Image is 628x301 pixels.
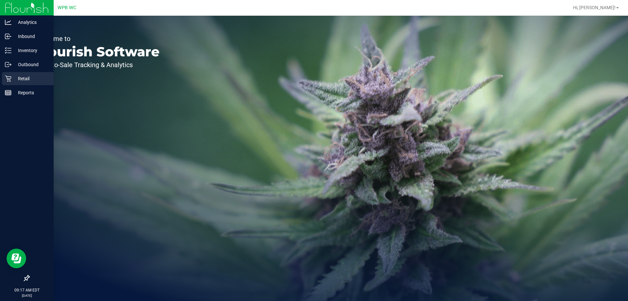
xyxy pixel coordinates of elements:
[35,35,160,42] p: Welcome to
[11,89,51,97] p: Reports
[5,61,11,68] inline-svg: Outbound
[11,61,51,68] p: Outbound
[5,89,11,96] inline-svg: Reports
[3,293,51,298] p: [DATE]
[5,33,11,40] inline-svg: Inbound
[3,287,51,293] p: 09:17 AM EDT
[11,32,51,40] p: Inbound
[58,5,76,10] span: WPB WC
[7,249,26,268] iframe: Resource center
[11,18,51,26] p: Analytics
[11,75,51,83] p: Retail
[11,47,51,54] p: Inventory
[35,62,160,68] p: Seed-to-Sale Tracking & Analytics
[5,47,11,54] inline-svg: Inventory
[5,19,11,26] inline-svg: Analytics
[5,75,11,82] inline-svg: Retail
[35,45,160,58] p: Flourish Software
[573,5,616,10] span: Hi, [PERSON_NAME]!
